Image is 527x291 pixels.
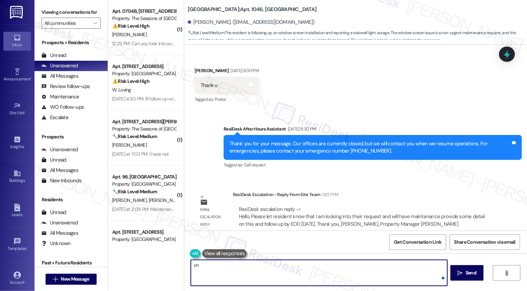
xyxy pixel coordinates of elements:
div: Apt. [STREET_ADDRESS] [112,63,176,70]
span: [PERSON_NAME] [112,197,149,203]
div: Maintenance [41,93,79,100]
div: [DATE] 4:50 PM: I'll follow up with [PERSON_NAME] though I heard she's leaving soon. Can you send... [112,96,440,102]
div: Tagged as: [224,160,522,170]
div: New Inbounds [41,177,81,184]
button: Send [450,265,484,281]
i:  [458,270,463,276]
div: Escalate [41,114,68,121]
button: New Message [46,274,97,285]
div: Unknown [41,240,71,247]
div: WO Follow-ups [41,104,84,111]
div: Property: [GEOGRAPHIC_DATA] [112,70,176,77]
a: Site Visit • [3,100,31,118]
div: Past + Future Residents [35,259,108,266]
div: [DATE] at 7:03 PM: I have not [112,151,169,157]
div: ResiDesk escalation reply -> Hello, Please let resident know that I am looking into their request... [239,206,485,227]
div: Unanswered [41,146,78,153]
a: Insights • [3,134,31,152]
div: Property: The Seasons of [GEOGRAPHIC_DATA] [112,125,176,133]
div: Apt. [STREET_ADDRESS][PERSON_NAME] [112,118,176,125]
div: Unread [41,156,66,164]
span: Call request [244,162,265,168]
strong: 🔧 Risk Level: Medium [112,188,157,195]
div: Apt. [STREET_ADDRESS] [112,229,176,236]
div: Prospects [35,133,108,140]
span: New Message [61,275,89,283]
div: ResiDesk Escalation - Reply From Site Team [233,191,493,201]
a: Leads [3,202,31,220]
div: Thank you for your message. Our offices are currently closed, but we will contact you when we res... [230,140,511,155]
strong: 🔧 Risk Level: Medium [112,133,157,139]
b: [GEOGRAPHIC_DATA]: Apt. 1046, [GEOGRAPHIC_DATA] [188,6,317,13]
i:  [93,20,97,26]
div: ResiDesk After Hours Assistant [224,125,522,135]
div: Thank u [201,82,218,89]
a: Templates • [3,235,31,254]
a: Inbox [3,32,31,50]
span: [PERSON_NAME] [148,197,183,203]
div: Unanswered [41,219,78,226]
div: [DATE] at 2:09 PM: Maintenance has not, but [PERSON_NAME] has emailed me about when a good time t... [112,206,360,212]
span: • [24,143,25,148]
span: • [27,245,28,250]
span: Get Conversation Link [394,239,441,246]
div: Apt. 96, [GEOGRAPHIC_DATA] [112,173,176,181]
strong: 🔧 Risk Level: Medium [188,30,224,36]
div: [PERSON_NAME] [195,67,259,77]
div: All Messages [41,167,78,174]
div: All Messages [41,230,78,237]
span: [PERSON_NAME] [112,31,147,38]
a: Account [3,269,31,288]
strong: ⚠️ Risk Level: High [112,78,149,84]
span: • [25,109,26,114]
div: Residents [35,196,108,203]
div: Unread [41,52,66,59]
img: ResiDesk Logo [10,6,24,19]
div: [PERSON_NAME]. ([EMAIL_ADDRESS][DOMAIN_NAME]) [188,19,315,26]
div: [DATE] 8:30 PM [286,125,316,133]
div: Email escalation reply [200,206,227,228]
div: Tagged as: [195,94,259,104]
div: Apt. 0704B, [STREET_ADDRESS][PERSON_NAME] [112,8,176,15]
span: : The resident is following up on window screen installation and reporting a stairwell light outa... [188,29,527,44]
div: Property: The Seasons of [GEOGRAPHIC_DATA] [112,15,176,22]
div: Review follow-ups [41,83,90,90]
a: Buildings [3,167,31,186]
div: Property: [GEOGRAPHIC_DATA] [112,181,176,188]
span: [PERSON_NAME] [112,142,147,148]
span: Send [466,269,476,277]
span: Share Conversation via email [454,239,516,246]
i:  [53,277,58,282]
button: Share Conversation via email [450,234,520,250]
input: All communities [45,18,90,29]
div: Unread [41,209,66,216]
span: • [31,76,32,80]
div: All Messages [41,72,78,80]
strong: ⚠️ Risk Level: High [112,23,149,29]
span: W. Loving [112,87,131,93]
div: Unanswered [41,62,78,69]
textarea: To enrich screen reader interactions, please activate Accessibility in Grammarly extension settings [191,260,447,286]
div: Prospects + Residents [35,39,108,46]
button: Get Conversation Link [389,234,446,250]
span: Praise [215,96,226,102]
i:  [504,270,509,276]
div: 12:07 PM [321,191,339,198]
div: 12:29 PM: Can you look into accepting Bilt payments? I'm currently having to have them mail out r... [112,40,464,47]
div: [DATE] 8:30 PM [229,67,259,74]
div: Property: [GEOGRAPHIC_DATA] [112,236,176,243]
label: Viewing conversations for [41,7,101,18]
